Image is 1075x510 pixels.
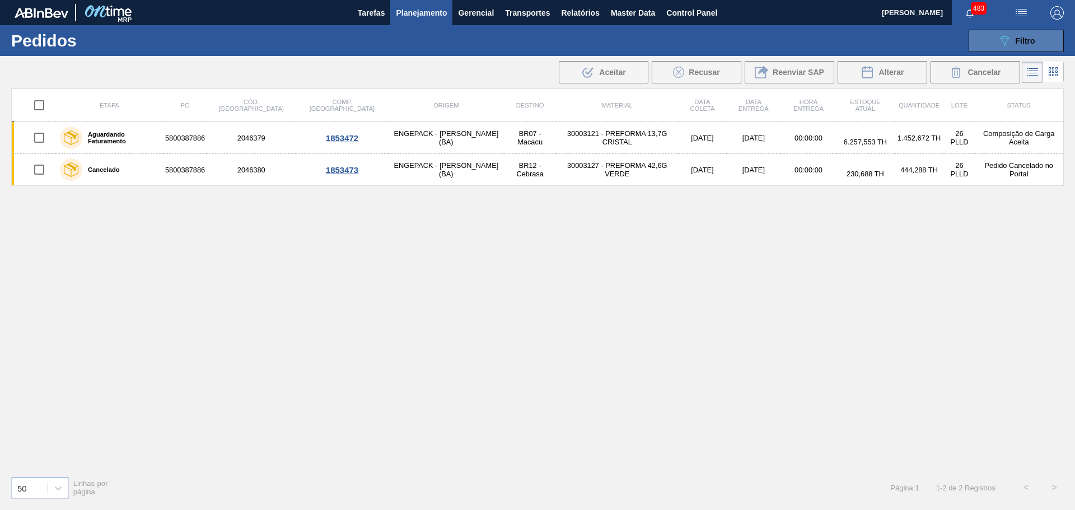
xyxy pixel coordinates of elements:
[611,6,655,20] span: Master Data
[793,99,824,112] span: Hora Entrega
[516,102,544,109] span: Destino
[599,68,625,77] span: Aceitar
[931,61,1020,83] div: Cancelar Pedidos em Massa
[931,61,1020,83] button: Cancelar
[968,68,1001,77] span: Cancelar
[689,68,719,77] span: Recusar
[969,30,1064,52] button: Filtro
[1016,36,1035,45] span: Filtro
[878,68,904,77] span: Alterar
[652,61,741,83] div: Recusar
[745,61,834,83] div: Reenviar SAP
[847,170,884,178] span: 230,688 TH
[310,99,375,112] span: Comp. [GEOGRAPHIC_DATA]
[780,122,836,154] td: 00:00:00
[15,8,68,18] img: TNhmsLtSVTkK8tSr43FrP2fwEKptu5GPRR3wAAAABJRU5ErkJggg==
[11,34,179,47] h1: Pedidos
[1015,6,1028,20] img: userActions
[1050,6,1064,20] img: Logout
[556,122,678,154] td: 30003121 - PREFORMA 13,7G CRISTAL
[936,484,995,492] span: 1 - 2 de 2 Registros
[389,154,504,186] td: ENGEPACK - [PERSON_NAME] (BA)
[739,99,769,112] span: Data Entrega
[773,68,824,77] span: Reenviar SAP
[163,154,207,186] td: 5800387886
[890,484,919,492] span: Página : 1
[838,61,927,83] button: Alterar
[396,6,447,20] span: Planejamento
[12,154,1064,186] a: Cancelado58003878862046380ENGEPACK - [PERSON_NAME] (BA)BR12 - Cebrasa30003127 - PREFORMA 42,6G VE...
[1022,62,1043,83] div: Visão em Lista
[780,154,836,186] td: 00:00:00
[1012,474,1040,502] button: <
[899,102,940,109] span: Quantidade
[838,61,927,83] div: Alterar Pedido
[207,154,296,186] td: 2046380
[727,154,780,186] td: [DATE]
[433,102,459,109] span: Origem
[850,99,881,112] span: Estoque atual
[389,122,504,154] td: ENGEPACK - [PERSON_NAME] (BA)
[504,122,556,154] td: BR07 - Macacu
[678,122,726,154] td: [DATE]
[666,6,717,20] span: Control Panel
[505,6,550,20] span: Transportes
[219,99,284,112] span: Cód. [GEOGRAPHIC_DATA]
[358,6,385,20] span: Tarefas
[556,154,678,186] td: 30003127 - PREFORMA 42,6G VERDE
[12,122,1064,154] a: Aguardando Faturamento58003878862046379ENGEPACK - [PERSON_NAME] (BA)BR07 - Macacu30003121 - PREFO...
[559,61,648,83] div: Aceitar
[17,483,27,493] div: 50
[297,133,386,143] div: 1853472
[73,479,108,496] span: Linhas por página
[561,6,599,20] span: Relatórios
[894,122,944,154] td: 1.452,672 TH
[971,2,987,15] span: 483
[894,154,944,186] td: 444,288 TH
[690,99,714,112] span: Data coleta
[951,102,968,109] span: Lote
[504,154,556,186] td: BR12 - Cebrasa
[952,5,988,21] button: Notificações
[844,138,887,146] span: 6.257,553 TH
[1043,62,1064,83] div: Visão em Cards
[944,122,974,154] td: 26 PLLD
[163,122,207,154] td: 5800387886
[458,6,494,20] span: Gerencial
[975,154,1064,186] td: Pedido Cancelado no Portal
[602,102,633,109] span: Material
[727,122,780,154] td: [DATE]
[297,165,386,175] div: 1853473
[207,122,296,154] td: 2046379
[181,102,190,109] span: PO
[678,154,726,186] td: [DATE]
[82,131,159,144] label: Aguardando Faturamento
[100,102,119,109] span: Etapa
[1040,474,1068,502] button: >
[1007,102,1031,109] span: Status
[975,122,1064,154] td: Composição de Carga Aceita
[944,154,974,186] td: 26 PLLD
[82,166,120,173] label: Cancelado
